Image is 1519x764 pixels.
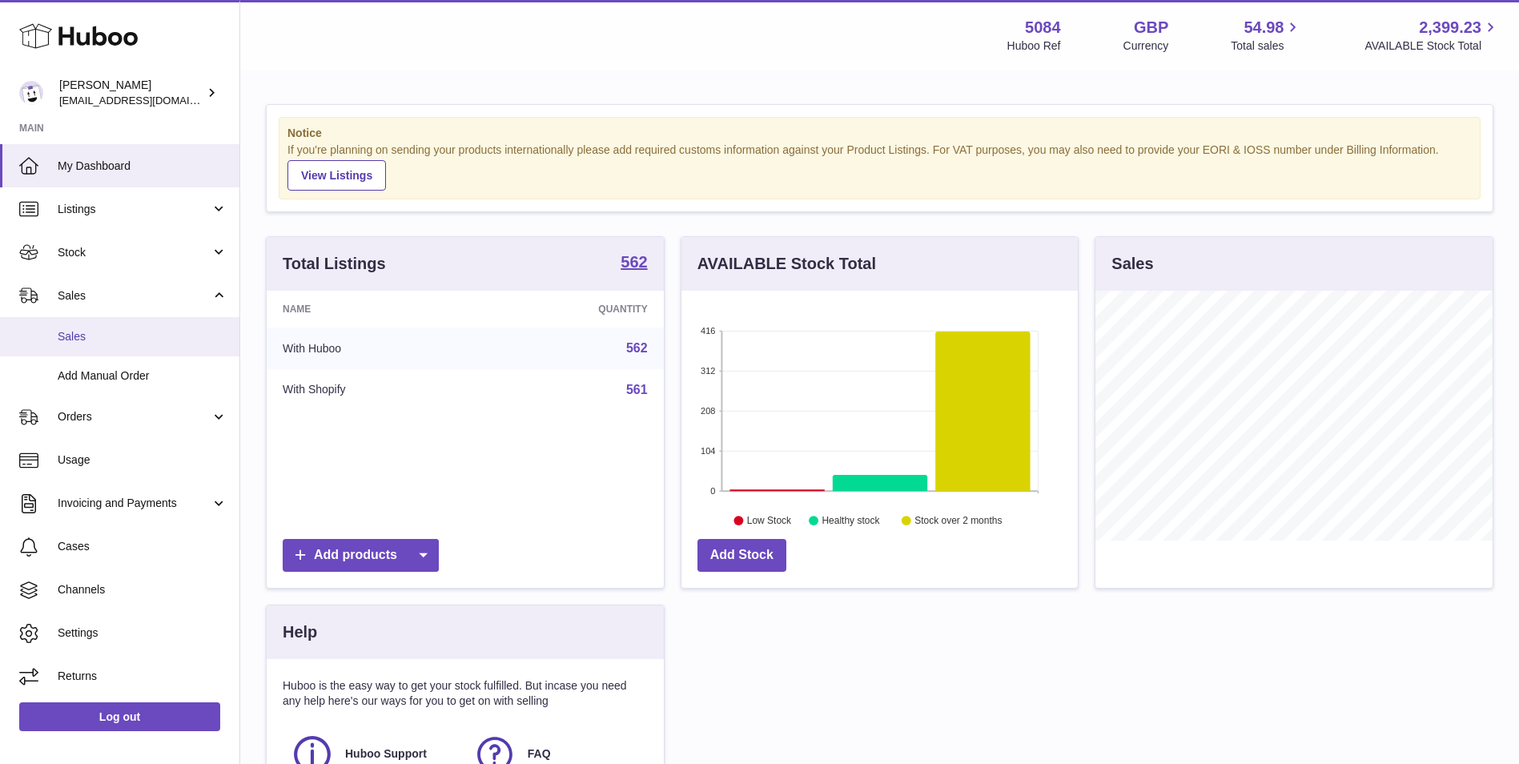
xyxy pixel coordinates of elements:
img: internalAdmin-5084@internal.huboo.com [19,81,43,105]
span: My Dashboard [58,159,227,174]
a: 561 [626,383,648,396]
strong: 5084 [1025,17,1061,38]
h3: Total Listings [283,253,386,275]
text: 208 [701,406,715,416]
text: 0 [710,486,715,496]
span: 54.98 [1244,17,1284,38]
span: Total sales [1231,38,1302,54]
a: 562 [626,341,648,355]
text: Healthy stock [822,515,880,526]
span: Stock [58,245,211,260]
span: Settings [58,625,227,641]
span: Add Manual Order [58,368,227,384]
strong: 562 [621,254,647,270]
span: Sales [58,329,227,344]
div: [PERSON_NAME] [59,78,203,108]
a: 562 [621,254,647,273]
span: Orders [58,409,211,424]
a: Log out [19,702,220,731]
text: 416 [701,326,715,336]
div: Currency [1123,38,1169,54]
strong: Notice [287,126,1472,141]
span: Sales [58,288,211,304]
th: Name [267,291,480,328]
h3: AVAILABLE Stock Total [697,253,876,275]
span: Listings [58,202,211,217]
th: Quantity [480,291,663,328]
text: Stock over 2 months [914,515,1002,526]
p: Huboo is the easy way to get your stock fulfilled. But incase you need any help here's our ways f... [283,678,648,709]
span: Usage [58,452,227,468]
a: 2,399.23 AVAILABLE Stock Total [1364,17,1500,54]
a: Add products [283,539,439,572]
span: AVAILABLE Stock Total [1364,38,1500,54]
text: Low Stock [747,515,792,526]
span: Returns [58,669,227,684]
text: 312 [701,366,715,376]
text: 104 [701,446,715,456]
td: With Shopify [267,369,480,411]
span: Invoicing and Payments [58,496,211,511]
span: Channels [58,582,227,597]
span: Cases [58,539,227,554]
div: If you're planning on sending your products internationally please add required customs informati... [287,143,1472,191]
span: 2,399.23 [1419,17,1481,38]
h3: Help [283,621,317,643]
a: View Listings [287,160,386,191]
td: With Huboo [267,328,480,369]
span: Huboo Support [345,746,427,762]
span: [EMAIL_ADDRESS][DOMAIN_NAME] [59,94,235,107]
div: Huboo Ref [1007,38,1061,54]
span: FAQ [528,746,551,762]
a: 54.98 Total sales [1231,17,1302,54]
a: Add Stock [697,539,786,572]
h3: Sales [1111,253,1153,275]
strong: GBP [1134,17,1168,38]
